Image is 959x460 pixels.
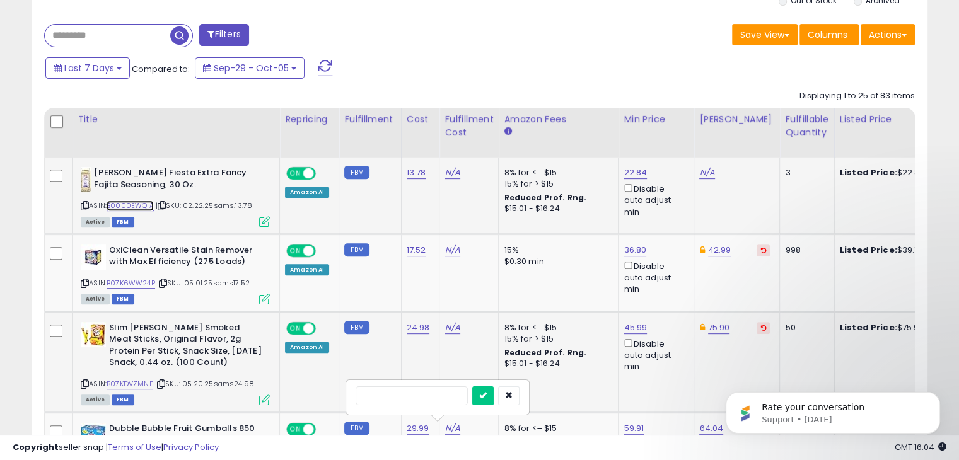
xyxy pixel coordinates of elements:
[840,321,897,333] b: Listed Price:
[285,264,329,275] div: Amazon AI
[109,322,262,372] b: Slim [PERSON_NAME] Smoked Meat Sticks, Original Flavor, 2g Protein Per Stick, Snack Size, [DATE] ...
[163,441,219,453] a: Privacy Policy
[156,200,252,210] span: | SKU: 02.22.25sams.13.78
[808,28,847,41] span: Columns
[699,113,774,126] div: [PERSON_NAME]
[109,423,262,449] b: Dubble Bubble Fruit Gumballs 850 ct. A1Q
[504,347,586,358] b: Reduced Prof. Rng.
[64,62,114,74] span: Last 7 Days
[624,422,644,435] a: 59.91
[504,126,511,137] small: Amazon Fees.
[112,294,134,304] span: FBM
[81,322,270,404] div: ASIN:
[288,323,303,333] span: ON
[699,166,714,179] a: N/A
[81,322,106,347] img: 51p9dvS7CJL._SL40_.jpg
[624,336,684,373] div: Disable auto adjust min
[285,187,329,198] div: Amazon AI
[504,204,608,214] div: $15.01 - $16.24
[760,247,766,253] i: Revert to store-level Dynamic Max Price
[785,322,824,333] div: 50
[445,422,460,435] a: N/A
[344,422,369,435] small: FBM
[504,178,608,190] div: 15% for > $15
[785,113,828,139] div: Fulfillable Quantity
[504,333,608,345] div: 15% for > $15
[344,113,395,126] div: Fulfillment
[81,167,270,226] div: ASIN:
[840,244,897,256] b: Listed Price:
[504,113,613,126] div: Amazon Fees
[504,322,608,333] div: 8% for <= $15
[504,256,608,267] div: $0.30 min
[78,113,274,126] div: Title
[407,422,429,435] a: 29.99
[288,245,303,256] span: ON
[861,24,915,45] button: Actions
[699,323,704,331] i: This overrides the store level Dynamic Max Price for this listing
[504,359,608,369] div: $15.01 - $16.24
[840,167,944,178] div: $22.84
[344,243,369,256] small: FBM
[314,245,334,256] span: OFF
[81,423,106,448] img: 514+ZSuIedL._SL40_.jpg
[799,24,859,45] button: Columns
[445,113,493,139] div: Fulfillment Cost
[81,244,106,270] img: 419qIaejDjL._SL40_.jpg
[285,342,329,353] div: Amazon AI
[157,278,250,288] span: | SKU: 05.01.25sams17.52
[840,322,944,333] div: $75.90
[840,244,944,256] div: $39.70
[81,294,110,304] span: All listings currently available for purchase on Amazon
[624,259,684,296] div: Disable auto adjust min
[288,168,303,179] span: ON
[13,442,219,454] div: seller snap | |
[785,167,824,178] div: 3
[314,168,334,179] span: OFF
[708,321,730,334] a: 75.90
[504,192,586,203] b: Reduced Prof. Rng.
[407,321,430,334] a: 24.98
[407,113,434,126] div: Cost
[504,244,608,256] div: 15%
[112,394,134,405] span: FBM
[624,113,689,126] div: Min Price
[624,244,646,256] a: 36.80
[707,365,959,454] iframe: Intercom notifications message
[699,422,723,435] a: 64.04
[13,441,59,453] strong: Copyright
[94,167,247,193] b: [PERSON_NAME] Fiesta Extra Fancy Fajita Seasoning, 30 Oz.
[81,394,110,405] span: All listings currently available for purchase on Amazon
[107,379,153,389] a: B07KDVZMNF
[840,113,949,126] div: Listed Price
[504,423,608,434] div: 8% for <= $15
[81,167,91,192] img: 51h35fJ9BCL._SL40_.jpg
[624,181,684,218] div: Disable auto adjust min
[285,113,334,126] div: Repricing
[407,166,426,179] a: 13.78
[840,166,897,178] b: Listed Price:
[108,441,161,453] a: Terms of Use
[199,24,248,46] button: Filters
[109,244,262,271] b: OxiClean Versatile Stain Remover with Max Efficiency (275 Loads)
[45,57,130,79] button: Last 7 Days
[732,24,798,45] button: Save View
[107,200,154,211] a: B0000EWQIA
[132,63,190,75] span: Compared to:
[624,166,647,179] a: 22.84
[699,246,704,254] i: This overrides the store level Dynamic Max Price for this listing
[624,321,647,334] a: 45.99
[445,244,460,256] a: N/A
[708,244,731,256] a: 42.99
[504,167,608,178] div: 8% for <= $15
[445,166,460,179] a: N/A
[785,244,824,256] div: 998
[81,217,110,227] span: All listings currently available for purchase on Amazon
[344,166,369,179] small: FBM
[107,278,155,289] a: B07K6WW24P
[81,244,270,303] div: ASIN:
